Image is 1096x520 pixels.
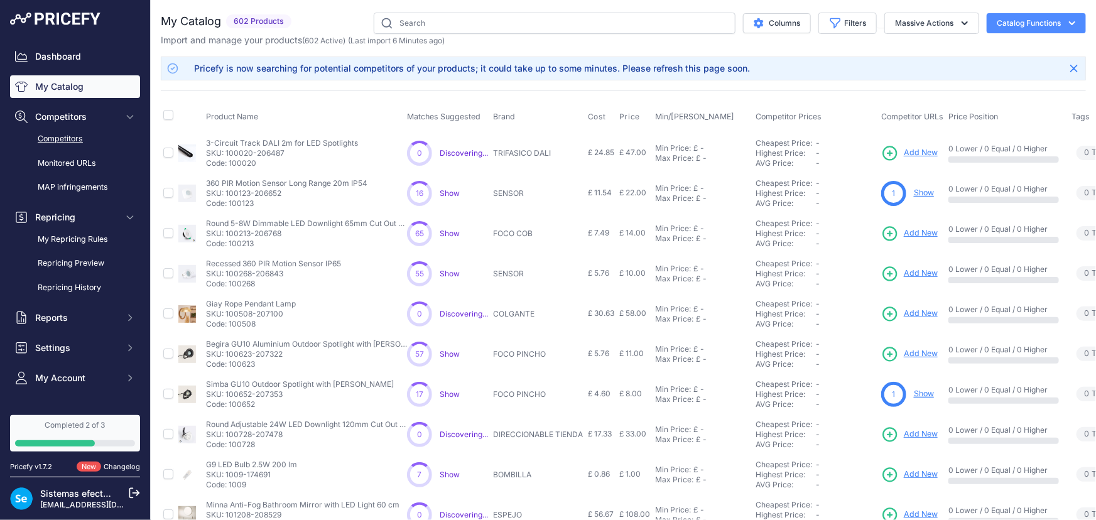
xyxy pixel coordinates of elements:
div: £ [693,384,698,394]
a: Add New [881,144,938,162]
p: Round Adjustable 24W LED Downlight 120mm Cut Out Selectable CCT Chip OSRAM 120lm/W LIFUD [206,420,407,430]
span: - [816,309,820,318]
span: - [816,158,820,168]
a: MAP infringements [10,176,140,198]
a: My Catalog [10,75,140,98]
span: - [816,430,820,439]
span: Tags [1072,112,1090,121]
a: Cheapest Price: [756,379,812,389]
p: Code: 100728 [206,440,407,450]
div: Highest Price: [756,188,816,198]
p: Minna Anti-Fog Bathroom Mirror with LED Light 60 cm [206,500,399,510]
div: £ [693,183,698,193]
div: AVG Price: [756,279,816,289]
p: SKU: 100268-206843 [206,269,341,279]
a: Show [440,389,460,399]
p: DIRECCIONABLE TIENDA [493,430,583,440]
span: Add New [904,147,938,159]
span: £ 1.00 [619,469,641,479]
div: AVG Price: [756,158,816,168]
p: G9 LED Bulb 2.5W 200 lm [206,460,297,470]
span: - [816,239,820,248]
span: Min/[PERSON_NAME] [655,112,734,121]
h2: My Catalog [161,13,221,30]
div: AVG Price: [756,359,816,369]
button: Competitors [10,106,140,128]
div: Min Price: [655,224,691,234]
p: SKU: 100508-207100 [206,309,296,319]
span: Show [440,470,460,479]
span: £ 8.00 [619,389,642,398]
p: SKU: 100020-206487 [206,148,358,158]
p: 0 Lower / 0 Equal / 0 Higher [948,144,1059,154]
span: £ 11.00 [619,349,644,358]
span: Repricing [35,211,117,224]
span: - [816,349,820,359]
span: £ 0.86 [588,469,610,479]
span: £ 4.60 [588,389,610,398]
div: Min Price: [655,143,691,153]
span: £ 10.00 [619,268,646,278]
div: Highest Price: [756,309,816,319]
a: Show [440,349,460,359]
span: Competitor URLs [881,112,943,121]
span: - [816,460,820,469]
span: 1 [893,389,896,400]
p: 0 Lower / 0 Equal / 0 Higher [948,184,1059,194]
span: - [816,440,820,449]
a: Add New [881,345,938,363]
button: Settings [10,337,140,359]
a: Add New [881,426,938,443]
div: Min Price: [655,505,691,515]
div: Max Price: [655,153,693,163]
p: SENSOR [493,269,583,279]
span: £ 56.67 [588,509,614,519]
div: £ [696,153,700,163]
p: Giay Rope Pendant Lamp [206,299,296,309]
button: Cost [588,112,608,122]
a: Show [440,269,460,278]
p: 0 Lower / 0 Equal / 0 Higher [948,425,1059,435]
div: £ [696,475,700,485]
a: Completed 2 of 3 [10,415,140,452]
a: Cheapest Price: [756,178,812,188]
div: Min Price: [655,465,691,475]
a: Cheapest Price: [756,460,812,469]
nav: Sidebar [10,45,140,487]
div: Highest Price: [756,470,816,480]
span: Competitor Prices [756,112,822,121]
div: - [700,274,707,284]
span: £ 33.00 [619,429,646,438]
div: £ [696,314,700,324]
span: Show [440,229,460,238]
span: 0 [417,148,422,158]
div: Max Price: [655,435,693,445]
p: 0 Lower / 0 Equal / 0 Higher [948,264,1059,274]
p: SKU: 100728-207478 [206,430,407,440]
span: 55 [415,269,424,279]
div: - [698,143,704,153]
span: Add New [904,469,938,480]
p: SKU: 100623-207322 [206,349,407,359]
p: SKU: 1009-174691 [206,470,297,480]
p: COLGANTE [493,309,583,319]
span: Discovering... [440,148,488,158]
div: AVG Price: [756,198,816,209]
div: AVG Price: [756,399,816,409]
button: Close [1064,58,1084,79]
a: My Repricing Rules [10,229,140,251]
span: Add New [904,428,938,440]
div: £ [696,274,700,284]
a: Add New [881,305,938,323]
div: £ [696,193,700,203]
p: 0 Lower / 0 Equal / 0 Higher [948,345,1059,355]
span: £ 47.00 [619,148,646,157]
div: £ [693,465,698,475]
span: 0 [1084,308,1089,320]
div: Min Price: [655,183,691,193]
div: Max Price: [655,314,693,324]
p: SENSOR [493,188,583,198]
div: £ [693,505,698,515]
